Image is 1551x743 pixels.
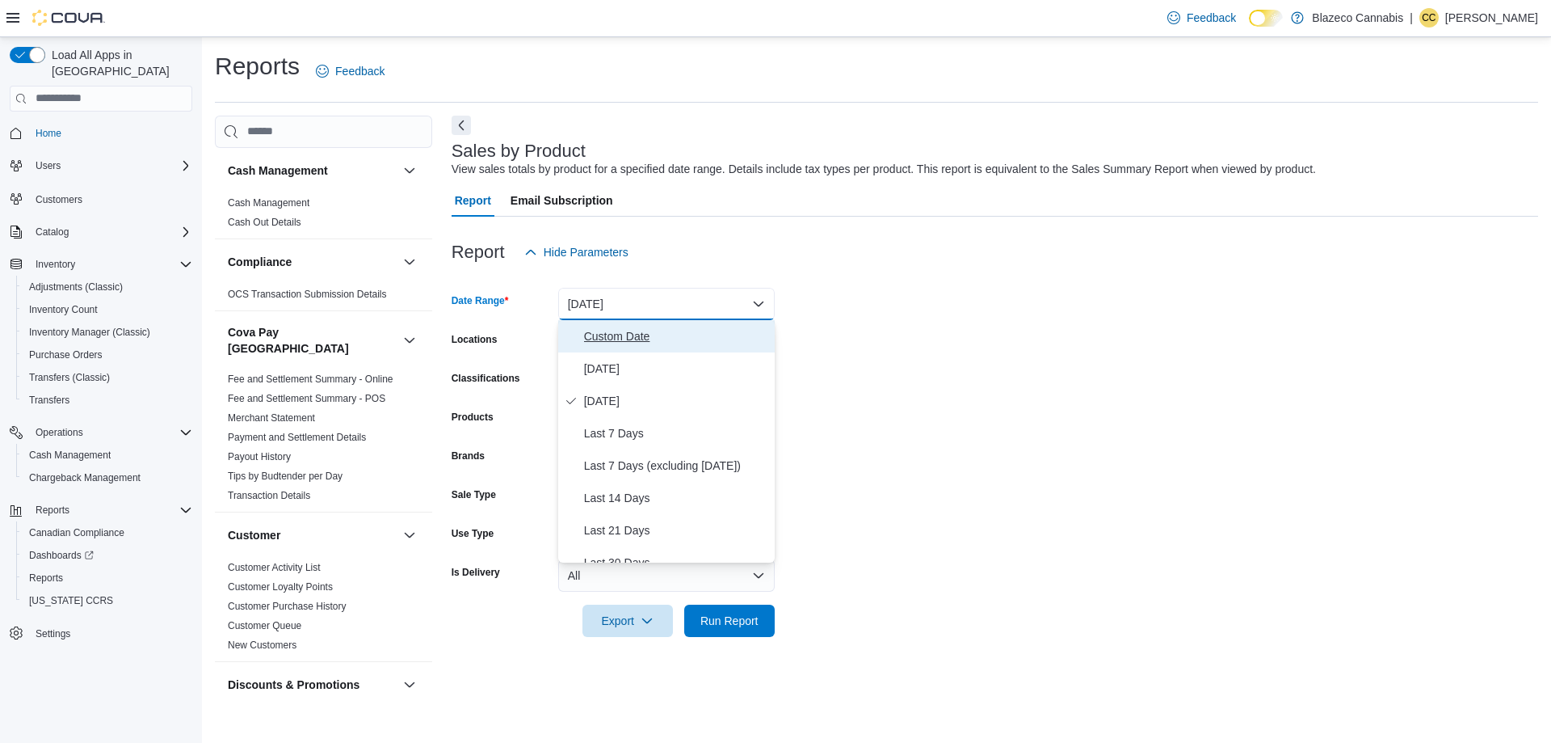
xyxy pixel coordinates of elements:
button: Reports [29,500,76,520]
button: Catalog [29,222,75,242]
p: | [1410,8,1413,27]
span: Transfers (Classic) [29,371,110,384]
span: Last 7 Days [584,424,768,443]
a: Customer Queue [228,620,301,631]
button: Reports [3,499,199,521]
span: Cash Management [228,196,309,209]
span: Users [29,156,192,175]
a: Feedback [309,55,391,87]
span: Catalog [36,226,69,239]
span: Adjustments (Classic) [29,281,123,293]
span: Purchase Orders [29,348,103,361]
span: Reports [29,500,192,520]
div: Cash Management [215,193,432,239]
button: Adjustments (Classic) [16,276,199,298]
a: Home [29,124,68,143]
button: Catalog [3,221,199,243]
a: [US_STATE] CCRS [23,591,120,610]
a: Customer Purchase History [228,601,347,612]
span: Home [29,123,192,143]
p: Blazeco Cannabis [1312,8,1403,27]
span: Customers [29,188,192,209]
span: Last 21 Days [584,521,768,540]
a: New Customers [228,640,296,651]
a: Fee and Settlement Summary - Online [228,374,393,385]
span: Inventory [29,255,192,274]
button: [DATE] [558,288,775,320]
span: Report [455,184,491,217]
span: Reports [29,572,63,585]
label: Products [452,411,494,424]
button: Customers [3,187,199,210]
a: Customer Activity List [228,562,321,573]
button: Discounts & Promotions [228,677,397,693]
h3: Sales by Product [452,141,586,161]
button: Canadian Compliance [16,521,199,544]
button: Export [582,605,673,637]
span: Cash Out Details [228,216,301,229]
button: Discounts & Promotions [400,675,419,694]
label: Use Type [452,527,494,540]
span: Users [36,159,61,172]
button: Inventory [29,255,82,274]
button: Users [3,154,199,177]
span: Payment and Settlement Details [228,431,366,444]
span: Customer Activity List [228,561,321,574]
button: Home [3,121,199,145]
a: Transaction Details [228,490,310,501]
span: Customer Queue [228,619,301,632]
span: Dashboards [23,546,192,565]
a: Chargeback Management [23,468,147,488]
button: Cova Pay [GEOGRAPHIC_DATA] [400,331,419,350]
button: Inventory Count [16,298,199,321]
div: Customer [215,558,432,661]
button: All [558,559,775,592]
span: Hide Parameters [544,244,628,260]
span: Email Subscription [511,184,613,217]
a: Reports [23,568,69,588]
a: OCS Transaction Submission Details [228,289,387,300]
span: Inventory Count [29,303,98,316]
span: Payout History [228,450,291,463]
span: Transfers (Classic) [23,368,192,387]
a: Inventory Manager (Classic) [23,323,157,342]
h3: Discounts & Promotions [228,677,359,693]
span: Fee and Settlement Summary - Online [228,373,393,386]
button: Customer [400,526,419,545]
label: Locations [452,333,498,346]
h1: Reports [215,50,300,82]
input: Dark Mode [1249,10,1283,27]
span: Last 30 Days [584,553,768,572]
h3: Customer [228,527,280,543]
span: Inventory Count [23,300,192,319]
span: Chargeback Management [29,471,141,484]
span: Washington CCRS [23,591,192,610]
nav: Complex example [10,115,192,687]
span: Last 14 Days [584,488,768,508]
button: Cash Management [400,161,419,180]
button: Inventory Manager (Classic) [16,321,199,344]
span: CC [1422,8,1435,27]
label: Sale Type [452,488,496,501]
button: Cova Pay [GEOGRAPHIC_DATA] [228,324,397,357]
span: Tips by Budtender per Day [228,470,343,483]
label: Brands [452,450,485,462]
span: [US_STATE] CCRS [29,594,113,607]
a: Transfers [23,390,76,410]
span: Merchant Statement [228,412,315,424]
span: Settings [29,623,192,644]
h3: Compliance [228,254,292,270]
span: Chargeback Management [23,468,192,488]
button: Compliance [400,252,419,272]
span: New Customers [228,639,296,652]
a: Dashboards [23,546,100,565]
button: Purchase Orders [16,344,199,366]
a: Payment and Settlement Details [228,432,366,443]
h3: Report [452,243,505,262]
span: Operations [36,426,83,439]
a: Tips by Budtender per Day [228,471,343,482]
p: [PERSON_NAME] [1445,8,1538,27]
span: Transfers [23,390,192,410]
